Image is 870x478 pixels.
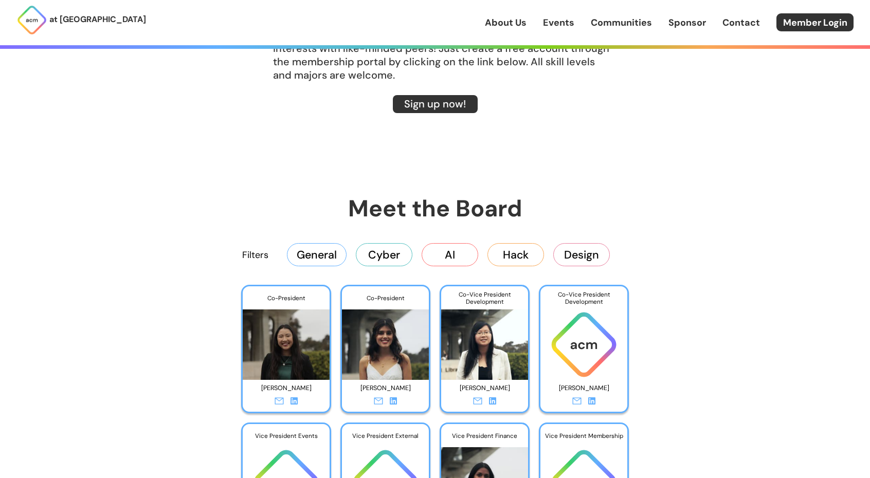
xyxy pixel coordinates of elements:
img: Photo of Osheen Tikku [342,301,429,380]
p: at [GEOGRAPHIC_DATA] [49,13,146,26]
button: AI [422,243,478,266]
p: Become a member of ACM at [GEOGRAPHIC_DATA] to celebrate your interests with like-minded peers! J... [188,28,682,82]
a: Sign up now! [393,95,478,113]
p: [PERSON_NAME] [347,380,424,396]
div: Vice President Membership [540,424,627,448]
h1: Meet the Board [188,193,682,224]
div: Vice President Events [243,424,330,448]
button: General [287,243,347,266]
div: Co-Vice President Development [441,286,528,310]
div: Vice President Finance [441,424,528,448]
p: [PERSON_NAME] [446,380,523,396]
img: Photo of Murou Wang [243,301,330,380]
a: at [GEOGRAPHIC_DATA] [16,5,146,35]
img: ACM logo [540,309,627,380]
button: Hack [487,243,544,266]
p: [PERSON_NAME] [247,380,325,396]
div: Co-President [243,286,330,310]
div: Co-President [342,286,429,310]
button: Design [553,243,610,266]
p: [PERSON_NAME] [545,380,623,396]
a: Communities [591,16,652,29]
a: Contact [722,16,760,29]
img: Photo of Angela Hu [441,301,528,380]
button: Cyber [356,243,412,266]
a: Sponsor [668,16,706,29]
a: About Us [485,16,527,29]
div: Vice President External [342,424,429,448]
div: Co-Vice President Development [540,286,627,310]
a: Events [543,16,574,29]
img: ACM Logo [16,5,47,35]
a: Member Login [776,13,854,31]
p: Filters [242,248,268,262]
